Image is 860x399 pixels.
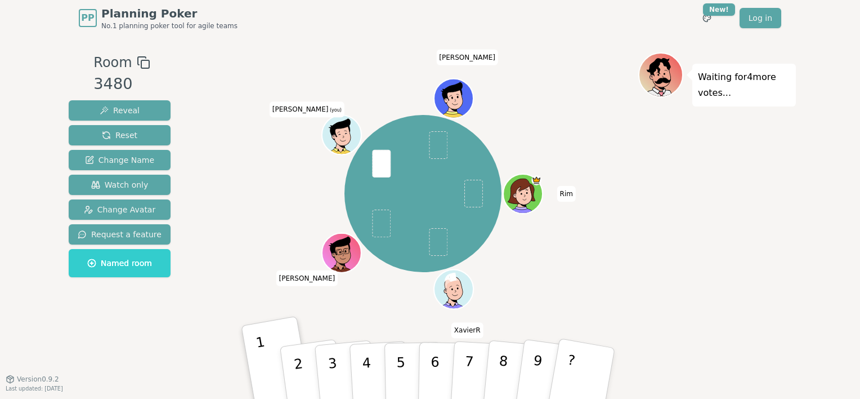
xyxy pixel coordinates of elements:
span: Room [93,52,132,73]
span: Click to change your name [270,101,344,117]
button: Watch only [69,175,171,195]
button: Change Avatar [69,200,171,220]
span: Change Name [85,154,154,166]
div: New! [703,3,735,16]
span: Last updated: [DATE] [6,385,63,392]
a: Log in [740,8,781,28]
span: PP [81,11,94,25]
span: No.1 planning poker tool for agile teams [101,21,238,30]
button: Named room [69,249,171,277]
span: Request a feature [78,229,162,240]
button: Reveal [69,100,171,121]
div: 3480 [93,73,150,96]
span: Reset [102,130,137,141]
span: Click to change your name [557,186,576,202]
span: Reveal [100,105,140,116]
span: Change Avatar [84,204,156,215]
button: Version0.9.2 [6,375,59,384]
a: PPPlanning PokerNo.1 planning poker tool for agile teams [79,6,238,30]
span: Click to change your name [276,270,338,286]
button: Change Name [69,150,171,170]
button: Request a feature [69,224,171,245]
button: New! [697,8,717,28]
span: Version 0.9.2 [17,375,59,384]
p: 1 [255,334,274,396]
span: Click to change your name [451,322,483,338]
span: Named room [87,258,152,269]
span: (you) [328,108,342,113]
span: Click to change your name [436,49,498,65]
button: Reset [69,125,171,145]
span: Watch only [91,179,149,190]
p: Waiting for 4 more votes... [698,69,790,101]
button: Click to change your avatar [324,116,361,153]
span: Rim is the host [532,175,542,185]
span: Planning Poker [101,6,238,21]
